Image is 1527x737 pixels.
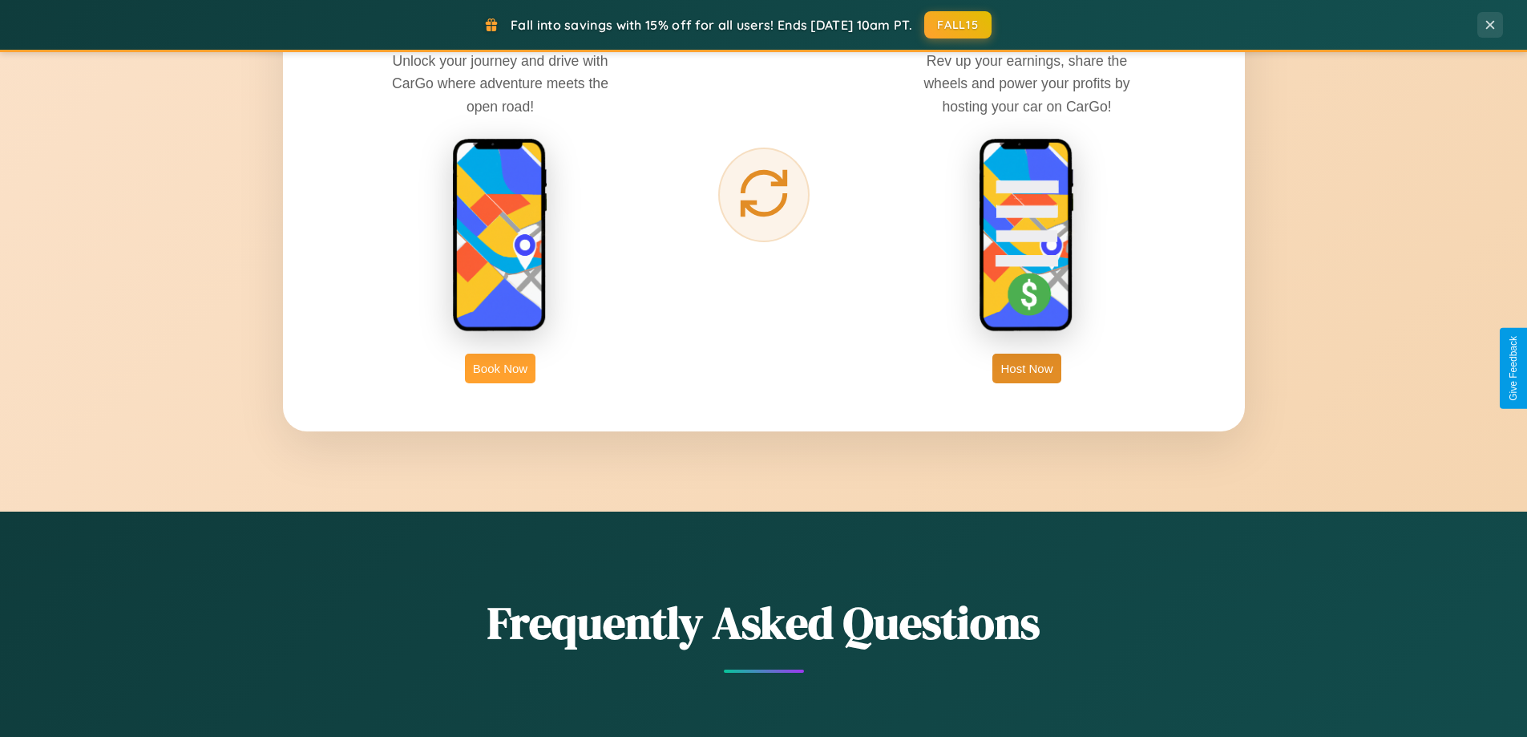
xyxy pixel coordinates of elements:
img: rent phone [452,138,548,334]
p: Unlock your journey and drive with CarGo where adventure meets the open road! [380,50,620,117]
button: Book Now [465,354,535,383]
button: FALL15 [924,11,992,38]
img: host phone [979,138,1075,334]
button: Host Now [992,354,1060,383]
p: Rev up your earnings, share the wheels and power your profits by hosting your car on CarGo! [907,50,1147,117]
h2: Frequently Asked Questions [283,592,1245,654]
span: Fall into savings with 15% off for all users! Ends [DATE] 10am PT. [511,17,912,33]
div: Give Feedback [1508,336,1519,401]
